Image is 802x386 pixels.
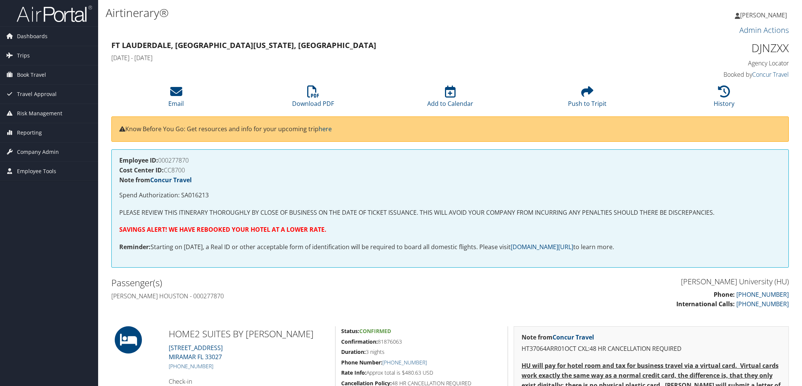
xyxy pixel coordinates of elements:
[359,327,391,335] span: Confirmed
[106,5,565,21] h1: Airtinerary®
[752,70,789,79] a: Concur Travel
[511,243,573,251] a: [DOMAIN_NAME][URL]
[739,25,789,35] a: Admin Actions
[119,166,164,174] strong: Cost Center ID:
[341,359,382,366] strong: Phone Number:
[119,242,781,252] p: Starting on [DATE], a Real ID or other acceptable form of identification will be required to boar...
[17,46,30,65] span: Trips
[568,90,607,108] a: Push to Tripit
[628,70,789,79] h4: Booked by
[150,176,192,184] a: Concur Travel
[17,143,59,161] span: Company Admin
[341,369,502,377] h5: Approx total is $480.63 USD
[714,290,735,299] strong: Phone:
[740,11,787,19] span: [PERSON_NAME]
[736,300,789,308] a: [PHONE_NUMBER]
[714,90,734,108] a: History
[341,338,502,346] h5: 81876063
[456,276,789,287] h3: [PERSON_NAME] University (HU)
[341,327,359,335] strong: Status:
[119,167,781,173] h4: CC8700
[17,104,62,123] span: Risk Management
[382,359,427,366] a: [PHONE_NUMBER]
[169,363,213,370] a: [PHONE_NUMBER]
[111,292,445,300] h4: [PERSON_NAME] Houston - 000277870
[736,290,789,299] a: [PHONE_NUMBER]
[522,333,594,341] strong: Note from
[111,40,376,50] strong: Ft Lauderdale, [GEOGRAPHIC_DATA] [US_STATE], [GEOGRAPHIC_DATA]
[169,377,329,386] h4: Check-in
[676,300,735,308] strong: International Calls:
[17,27,48,46] span: Dashboards
[427,90,473,108] a: Add to Calendar
[119,156,158,164] strong: Employee ID:
[319,125,332,133] a: here
[341,369,366,376] strong: Rate Info:
[119,157,781,163] h4: 000277870
[119,208,781,218] p: PLEASE REVIEW THIS ITINERARY THOROUGHLY BY CLOSE OF BUSINESS ON THE DATE OF TICKET ISSUANCE. THIS...
[522,344,781,354] p: HT37064ARR01OCT CXL:48 HR CANCELLATION REQUIRED
[17,65,46,84] span: Book Travel
[17,123,42,142] span: Reporting
[168,90,184,108] a: Email
[553,333,594,341] a: Concur Travel
[119,124,781,134] p: Know Before You Go: Get resources and info for your upcoming trip
[292,90,334,108] a: Download PDF
[119,191,781,200] p: Spend Authorization: SA016213
[17,85,57,104] span: Travel Approval
[111,54,617,62] h4: [DATE] - [DATE]
[111,276,445,289] h2: Passenger(s)
[628,40,789,56] h1: DJNZXX
[119,176,192,184] strong: Note from
[17,162,56,181] span: Employee Tools
[169,327,329,340] h2: HOME2 SUITES BY [PERSON_NAME]
[17,5,92,23] img: airportal-logo.png
[119,225,326,234] strong: SAVINGS ALERT! WE HAVE REBOOKED YOUR HOTEL AT A LOWER RATE.
[628,59,789,67] h4: Agency Locator
[341,348,366,355] strong: Duration:
[341,338,378,345] strong: Confirmation:
[169,344,223,361] a: [STREET_ADDRESS]MIRAMAR FL 33027
[341,348,502,356] h5: 3 nights
[735,4,794,26] a: [PERSON_NAME]
[119,243,151,251] strong: Reminder:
